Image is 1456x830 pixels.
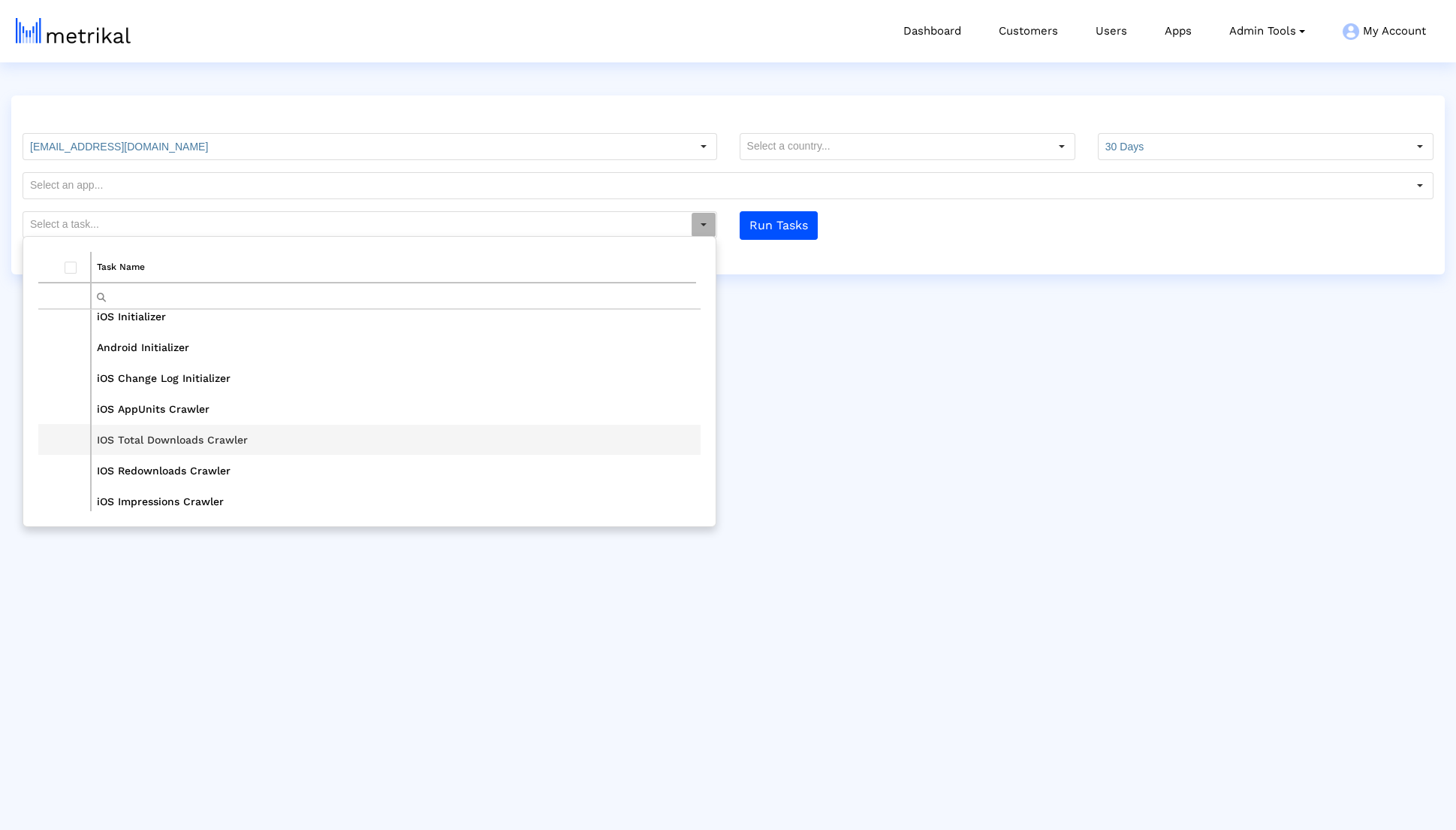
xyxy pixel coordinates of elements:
td: IOS Redownloads Crawler [91,455,701,486]
td: Filter cell [91,283,696,309]
img: my-account-menu-icon.png [1343,23,1359,40]
input: Filter cell [92,283,696,308]
div: Select [1407,134,1433,159]
div: Select [1049,134,1075,159]
td: Android Initializer [91,332,701,362]
div: Select [691,134,716,159]
td: iOS AppUnits Crawler [91,393,701,424]
div: Select [691,212,716,238]
div: Select all [65,262,77,275]
td: iOS Impressions Crawler [91,486,701,516]
div: Data grid [38,252,701,511]
td: IOS Total Downloads Crawler [91,424,701,455]
td: Column Task Name [91,252,696,283]
div: Task Name [97,257,145,277]
img: metrical-logo-light.png [16,18,131,44]
td: iOS Initializer [91,301,701,332]
button: Run Tasks [740,211,818,240]
td: iOS Change Log Initializer [91,362,701,393]
div: Select [1407,173,1433,198]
